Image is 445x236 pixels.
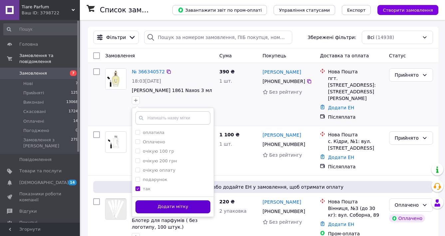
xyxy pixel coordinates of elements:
span: Всі [367,34,374,41]
a: Створити замовлення [371,7,438,12]
span: 279 [71,137,78,149]
span: Показники роботи компанії [19,191,62,203]
span: Управління статусами [279,8,330,13]
label: очікую 100 гр [143,149,174,154]
div: с. Кідри, №1: вул. [STREET_ADDRESS] [328,138,383,151]
span: 7 [76,81,78,87]
a: Фото товару [105,131,126,153]
span: 14 [73,118,78,124]
a: Фото товару [105,68,126,90]
div: Нова Пошта [328,198,383,205]
a: № 366340572 [132,69,165,74]
span: Замовлення та повідомлення [19,53,80,65]
span: [PHONE_NUMBER] [263,142,305,147]
span: Без рейтингу [269,152,302,158]
span: [PHONE_NUMBER] [263,79,305,84]
a: Додати ЕН [328,222,354,227]
span: Прийняті [23,90,44,96]
span: 1724 [69,109,78,115]
label: Оплачено [143,139,165,144]
span: Повідомлення [19,157,52,163]
button: Створити замовлення [377,5,438,15]
span: 220 ₴ [219,199,235,204]
span: Згенеруйте або додайте ЕН у замовлення, щоб отримати оплату [96,184,430,190]
span: Оплачені [23,118,44,124]
span: Нові [23,81,33,87]
span: Товари та послуги [19,168,62,174]
span: [PHONE_NUMBER] [263,209,305,214]
a: [PERSON_NAME] [263,132,301,138]
div: Прийнято [395,71,419,79]
span: Завантажити звіт по пром-оплаті [178,7,262,13]
a: Фото товару [105,198,126,220]
span: Створити замовлення [383,8,433,13]
span: [DEMOGRAPHIC_DATA] [19,180,69,186]
span: Фільтри [106,34,126,41]
span: Доставка та оплата [320,53,369,58]
span: Замовлення [19,70,47,76]
a: [PERSON_NAME] 1861 Naxos 3 мл [132,88,212,93]
label: так [143,186,150,191]
a: Додати ЕН [328,105,354,110]
a: Блотер для парфумів ( без логотипу, 100 штук.) [132,218,197,230]
span: 125 [71,90,78,96]
div: Післяплата [328,114,383,120]
a: [PERSON_NAME] [263,199,301,205]
h1: Список замовлень [100,6,167,14]
label: очікую оплату [143,168,175,173]
div: пгт. [STREET_ADDRESS]: [STREET_ADDRESS][PERSON_NAME] [328,75,383,102]
span: Cума [219,53,232,58]
button: Експорт [342,5,371,15]
span: Виконані [23,99,44,105]
div: Вінниця, №3 (до 30 кг): вул. Соборна, 89 [328,205,383,218]
button: Завантажити звіт по пром-оплаті [172,5,267,15]
label: подарунок [143,177,167,182]
input: Пошук за номером замовлення, ПІБ покупця, номером телефону, Email, номером накладної [144,31,292,44]
span: Покупці [19,220,37,226]
span: 1 100 ₴ [219,132,240,137]
span: 7 [70,70,77,76]
a: Додати ЕН [328,155,354,160]
span: 14 [68,180,77,185]
button: Додати мітку [135,200,210,213]
span: Збережені фільтри: [308,34,356,41]
span: Замовлення [105,53,135,58]
label: очікую 200 грн [143,158,177,163]
span: Tiare Parfum [22,4,72,10]
input: Пошук [3,23,79,35]
div: Прийнято [395,134,419,142]
span: 390 ₴ [219,69,235,74]
div: Оплачено [389,214,425,222]
span: Експорт [347,8,366,13]
span: (14938) [376,35,394,40]
span: 1 шт. [219,78,232,84]
img: Фото товару [106,69,126,89]
span: Головна [19,41,38,47]
img: Фото товару [106,199,126,219]
div: Нова Пошта [328,68,383,75]
span: Скасовані [23,109,46,115]
div: Післяплата [328,163,383,170]
span: 13068 [66,99,78,105]
span: Покупець [263,53,286,58]
span: Статус [389,53,406,58]
label: оплатила [143,130,164,135]
span: Відгуки [19,208,37,214]
img: Фото товару [106,132,126,152]
button: Управління статусами [274,5,335,15]
a: [PERSON_NAME] [263,69,301,75]
span: 1 шт. [219,141,232,147]
span: 2 упаковка [219,208,247,214]
div: Нова Пошта [328,131,383,138]
div: Оплачено [395,201,419,209]
span: Замовлення з [PERSON_NAME] [23,137,71,149]
span: Без рейтингу [269,219,302,225]
span: Без рейтингу [269,89,302,95]
span: 0 [76,128,78,134]
input: Напишіть назву мітки [135,111,210,125]
div: Ваш ID: 3798722 [22,10,80,16]
span: Погоджено [23,128,49,134]
span: 18:03[DATE] [132,78,161,84]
